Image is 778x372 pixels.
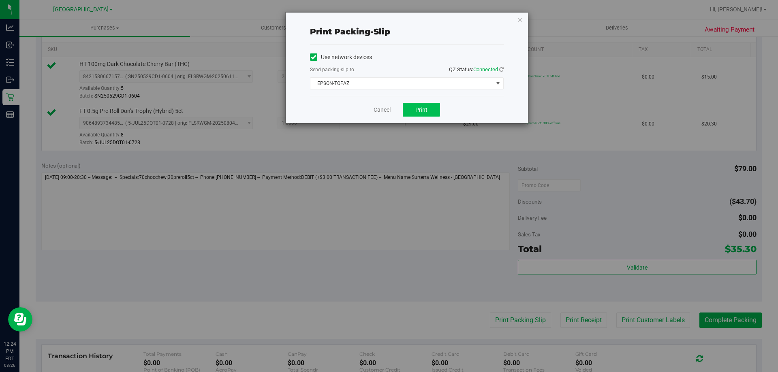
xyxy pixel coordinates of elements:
span: Print [415,106,427,113]
span: Print packing-slip [310,27,390,36]
a: Cancel [374,106,391,114]
span: Connected [473,66,498,72]
span: select [493,78,503,89]
label: Use network devices [310,53,372,62]
label: Send packing-slip to: [310,66,355,73]
span: QZ Status: [449,66,504,72]
span: EPSON-TOPAZ [310,78,493,89]
iframe: Resource center [8,307,32,332]
button: Print [403,103,440,117]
